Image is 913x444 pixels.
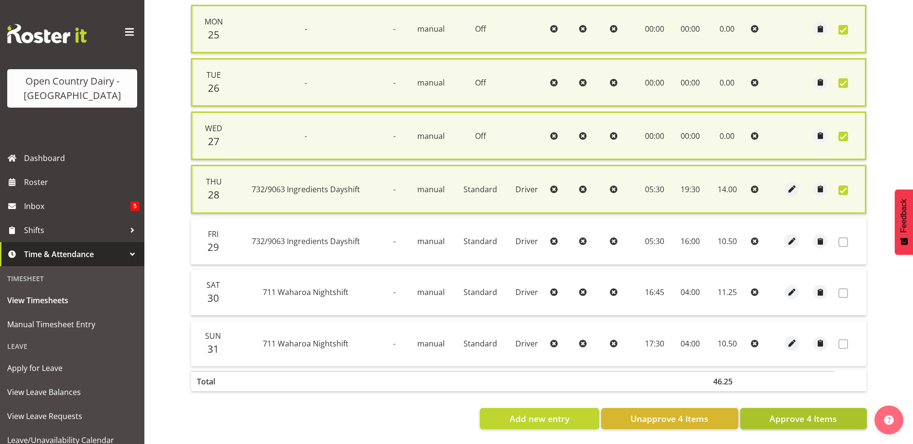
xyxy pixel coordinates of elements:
span: 30 [207,291,219,305]
span: Thu [206,176,222,187]
span: Dashboard [24,151,140,165]
span: Time & Attendance [24,247,125,261]
span: 27 [208,135,219,148]
button: Feedback - Show survey [895,189,913,255]
span: Mon [205,16,223,27]
span: Driver [515,184,538,195]
td: 10.50 [707,321,747,366]
span: Driver [515,287,538,297]
span: - [305,24,307,34]
td: 00:00 [636,58,672,107]
td: Off [454,111,507,160]
span: manual [417,184,445,195]
td: 14.00 [707,165,747,213]
span: 31 [207,342,219,356]
span: manual [417,338,445,349]
td: 10.50 [707,219,747,265]
td: Off [454,58,507,107]
td: 19:30 [673,165,707,213]
td: 0.00 [707,58,747,107]
span: Manual Timesheet Entry [7,317,137,332]
span: manual [417,24,445,34]
td: Off [454,5,507,53]
span: Sun [205,331,221,341]
img: Rosterit website logo [7,24,87,43]
span: View Leave Requests [7,409,137,423]
td: 11.25 [707,270,747,316]
span: 26 [208,81,219,95]
span: Feedback [900,199,908,233]
td: 00:00 [673,111,707,160]
td: 05:30 [636,219,672,265]
span: Roster [24,175,140,189]
span: View Timesheets [7,293,137,308]
span: 29 [207,240,219,254]
span: manual [417,77,445,88]
span: Driver [515,236,538,247]
span: - [393,236,396,247]
th: 46.25 [707,371,747,391]
td: 04:00 [673,270,707,316]
span: - [393,338,396,349]
span: - [393,24,396,34]
span: 732/9063 Ingredients Dayshift [252,184,360,195]
td: 00:00 [673,58,707,107]
span: Shifts [24,223,125,237]
td: 04:00 [673,321,707,366]
span: 28 [208,188,219,201]
span: Unapprove 4 Items [630,412,708,425]
span: Wed [205,123,222,134]
td: Standard [454,321,507,366]
span: - [305,77,307,88]
td: 00:00 [636,5,672,53]
span: Sat [206,280,220,290]
span: Tue [206,70,221,80]
img: help-xxl-2.png [884,415,894,425]
td: 0.00 [707,5,747,53]
span: manual [417,131,445,141]
button: Approve 4 Items [740,408,867,429]
span: View Leave Balances [7,385,137,399]
span: Fri [208,229,219,239]
span: Inbox [24,199,130,213]
span: - [393,131,396,141]
td: 05:30 [636,165,672,213]
span: Add new entry [510,412,569,425]
span: 711 Waharoa Nightshift [263,287,348,297]
a: View Timesheets [2,288,142,312]
td: 0.00 [707,111,747,160]
span: 5 [130,201,140,211]
span: manual [417,287,445,297]
div: Leave [2,336,142,356]
td: Standard [454,270,507,316]
td: 00:00 [673,5,707,53]
span: - [305,131,307,141]
td: Standard [454,219,507,265]
td: 16:45 [636,270,672,316]
span: Apply for Leave [7,361,137,375]
span: - [393,77,396,88]
span: - [393,287,396,297]
span: - [393,184,396,195]
span: 25 [208,28,219,41]
a: Apply for Leave [2,356,142,380]
span: manual [417,236,445,247]
button: Add new entry [480,408,599,429]
span: Approve 4 Items [770,412,837,425]
button: Unapprove 4 Items [601,408,738,429]
td: Standard [454,165,507,213]
th: Total [191,371,231,391]
span: 711 Waharoa Nightshift [263,338,348,349]
a: View Leave Requests [2,404,142,428]
span: 732/9063 Ingredients Dayshift [252,236,360,247]
td: 17:30 [636,321,672,366]
div: Timesheet [2,269,142,288]
span: Driver [515,338,538,349]
a: View Leave Balances [2,380,142,404]
div: Open Country Dairy - [GEOGRAPHIC_DATA] [17,74,128,103]
a: Manual Timesheet Entry [2,312,142,336]
td: 00:00 [636,111,672,160]
td: 16:00 [673,219,707,265]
